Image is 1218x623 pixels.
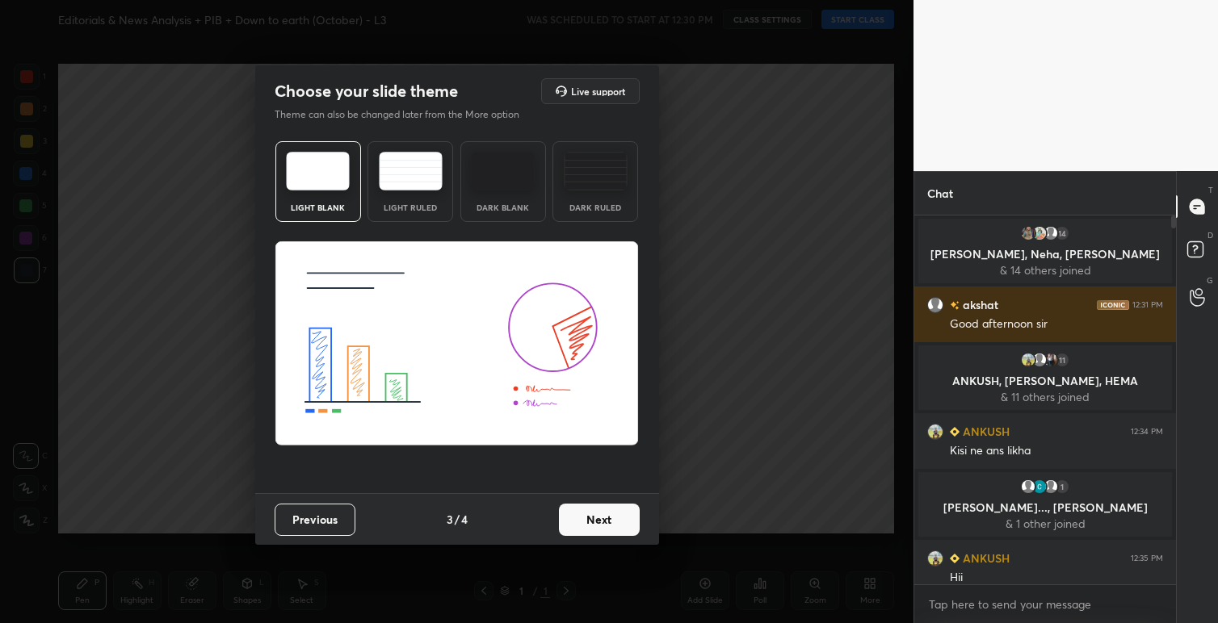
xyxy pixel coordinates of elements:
[471,203,535,211] div: Dark Blank
[928,517,1162,530] p: & 1 other joined
[1131,427,1163,437] div: 12:34 PM
[378,203,443,211] div: Light Ruled
[1020,225,1036,241] img: 9b58bb4d11924d3b9d99be3db1e2b193.jpg
[275,504,355,536] button: Previous
[571,86,625,96] h5: Live support
[928,501,1162,514] p: [PERSON_NAME]..., [PERSON_NAME]
[275,241,639,446] img: lightThemeBanner.fbc32fad.svg
[1031,225,1048,241] img: 3
[1054,479,1070,495] div: 1
[275,107,536,122] p: Theme can also be changed later from the More option
[927,424,943,440] img: 08d9d74c70774745b869cab9afee0dd3.jpg
[1020,479,1036,495] img: default.png
[455,511,460,528] h4: /
[1054,225,1070,241] div: 14
[950,427,960,437] img: Learner_Badge_beginner_1_8b307cf2a0.svg
[1020,352,1036,368] img: 08d9d74c70774745b869cab9afee0dd3.jpg
[275,81,458,102] h2: Choose your slide theme
[461,511,468,528] h4: 4
[1207,229,1213,241] p: D
[914,172,966,215] p: Chat
[447,511,453,528] h4: 3
[960,296,998,313] h6: akshat
[471,152,535,190] img: darkTheme.f0cc69e5.svg
[1054,352,1070,368] div: 11
[950,301,960,310] img: no-rating-badge.077c3623.svg
[1097,300,1129,310] img: iconic-dark.1390631f.png
[1132,300,1163,310] div: 12:31 PM
[950,316,1163,332] div: Good afternoon sir
[928,391,1162,403] p: & 11 others joined
[1208,184,1213,196] p: T
[379,152,443,190] img: lightRuledTheme.5fabf969.svg
[1031,352,1048,368] img: default.png
[950,554,960,563] img: Learner_Badge_beginner_1_8b307cf2a0.svg
[950,443,1163,459] div: Kisi ne ans likha
[1031,479,1048,495] img: 3
[928,374,1162,387] p: ANKUSH, [PERSON_NAME], HEMA
[1043,479,1059,495] img: default.png
[914,215,1176,584] div: grid
[927,297,943,313] img: default.png
[960,423,1010,440] h6: ANKUSH
[960,550,1010,567] h6: ANKUSH
[559,504,640,536] button: Next
[563,203,628,211] div: Dark Ruled
[928,248,1162,261] p: [PERSON_NAME], Neha, [PERSON_NAME]
[928,264,1162,277] p: & 14 others joined
[1043,352,1059,368] img: 8a933da7611041f998f0bea75cabbf91.jpg
[286,152,350,190] img: lightTheme.e5ed3b09.svg
[927,550,943,567] img: 08d9d74c70774745b869cab9afee0dd3.jpg
[286,203,351,211] div: Light Blank
[1207,274,1213,286] p: G
[950,570,1163,586] div: Hii
[564,152,628,190] img: darkRuledTheme.de295e13.svg
[1043,225,1059,241] img: default.png
[1131,554,1163,563] div: 12:35 PM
